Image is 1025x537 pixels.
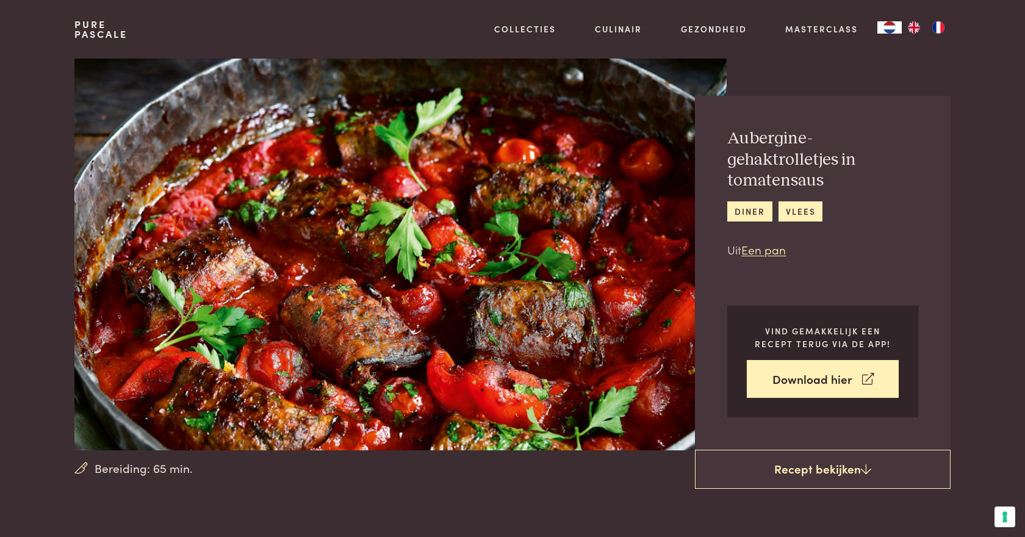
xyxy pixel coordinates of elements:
[785,23,858,35] a: Masterclass
[741,241,786,258] a: Een pan
[747,360,899,398] a: Download hier
[74,20,128,39] a: PurePascale
[595,23,642,35] a: Culinair
[747,325,899,350] p: Vind gemakkelijk een recept terug via de app!
[494,23,556,35] a: Collecties
[74,59,727,450] img: Aubergine-gehaktrolletjes in tomatensaus
[877,21,902,34] div: Language
[681,23,747,35] a: Gezondheid
[695,450,951,489] a: Recept bekijken
[902,21,951,34] ul: Language list
[877,21,902,34] a: NL
[994,506,1015,527] button: Uw voorkeuren voor toestemming voor trackingtechnologieën
[727,201,772,222] a: diner
[902,21,926,34] a: EN
[727,128,918,192] h2: Aubergine-gehaktrolletjes in tomatensaus
[95,460,193,477] span: Bereiding: 65 min.
[727,241,918,259] p: Uit
[877,21,951,34] aside: Language selected: Nederlands
[779,201,822,222] a: vlees
[926,21,951,34] a: FR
